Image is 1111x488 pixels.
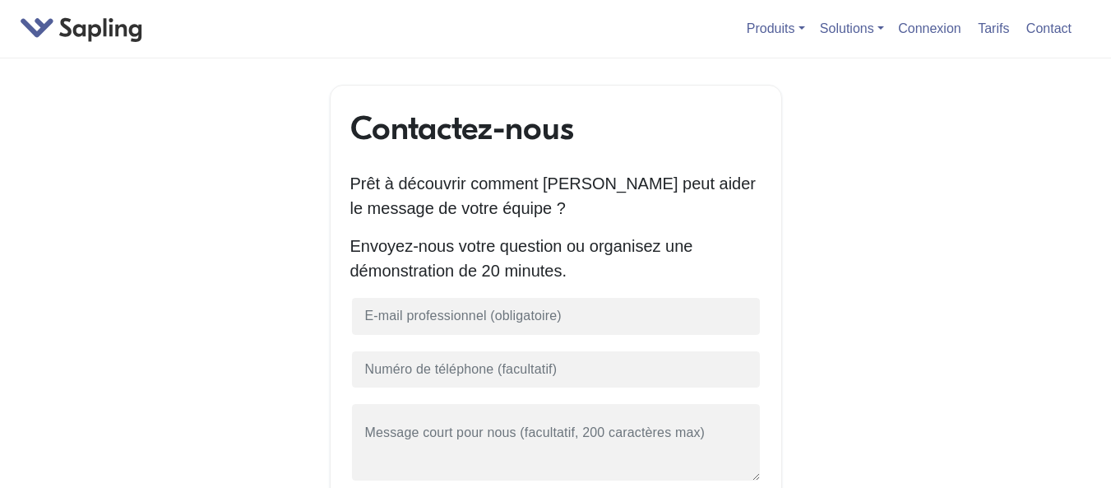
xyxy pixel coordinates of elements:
a: Tarifs [971,15,1016,42]
font: Contact [1026,21,1072,35]
a: Connexion [891,15,968,42]
a: Contact [1020,15,1078,42]
font: Prêt à découvrir comment [PERSON_NAME] peut aider le message de votre équipe ? [350,174,757,217]
font: Solutions [820,21,874,35]
a: Solutions [820,21,884,35]
input: Numéro de téléphone (facultatif) [350,350,761,390]
font: Envoyez-nous votre question ou organisez une démonstration de 20 minutes. [350,237,693,280]
font: Connexion [898,21,961,35]
a: Produits [747,21,805,35]
font: Produits [747,21,795,35]
input: E-mail professionnel (obligatoire) [350,296,761,337]
font: Tarifs [978,21,1009,35]
font: Contactez-nous [350,109,574,147]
